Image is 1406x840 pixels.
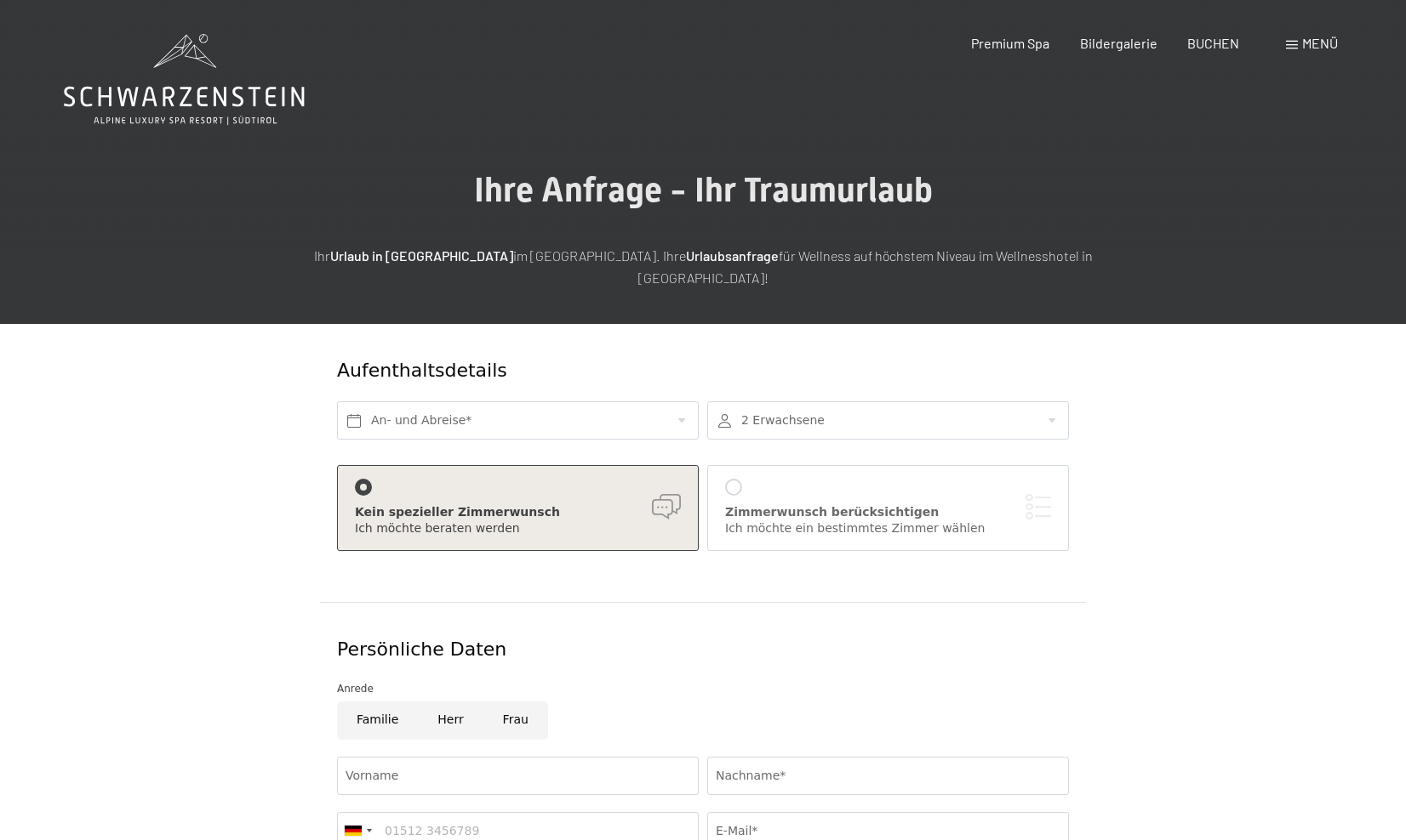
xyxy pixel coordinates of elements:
div: Ich möchte ein bestimmtes Zimmer wählen [725,520,1051,537]
span: Ihre Anfrage - Ihr Traumurlaub [474,170,933,210]
div: Zimmerwunsch berücksichtigen [725,504,1051,521]
div: Kein spezieller Zimmerwunsch [355,504,681,521]
div: Anrede [337,680,1069,697]
a: Premium Spa [971,35,1049,51]
strong: Urlaubsanfrage [686,247,779,264]
div: Ich möchte beraten werden [355,520,681,537]
span: Menü [1302,35,1338,51]
a: BUCHEN [1187,35,1239,51]
div: Persönliche Daten [337,637,1069,663]
div: Aufenthaltsdetails [337,358,946,384]
strong: Urlaub in [GEOGRAPHIC_DATA] [330,247,513,264]
p: Ihr im [GEOGRAPHIC_DATA]. Ihre für Wellness auf höchstem Niveau im Wellnesshotel in [GEOGRAPHIC_D... [277,245,1129,288]
a: Bildergalerie [1080,35,1157,51]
